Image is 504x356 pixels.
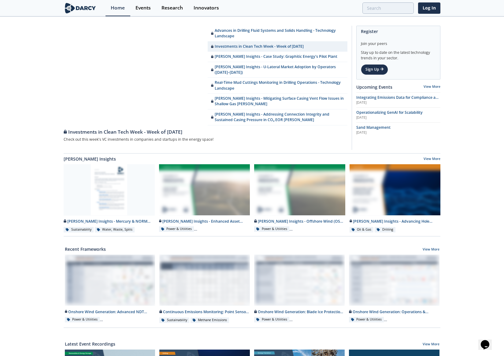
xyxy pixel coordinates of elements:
div: Continuous Emissions Monitoring: Point Sensor Network (PSN) - Innovator Comparison [159,309,250,315]
div: Onshore Wind Generation: Advanced NDT Inspections - Innovator Landscape [65,309,155,315]
a: Darcy Insights - Mercury & NORM Detection and Decontamination preview [PERSON_NAME] Insights - Me... [61,164,157,233]
a: View More [423,247,439,253]
div: [PERSON_NAME] Insights - Enhanced Asset Management (O&M) for Onshore Wind Farms [159,219,250,224]
div: Water, Waste, Spills [95,227,135,232]
a: Recent Frameworks [65,246,106,252]
div: Investments in Clean Tech Week - Week of [DATE] [64,128,347,136]
div: [PERSON_NAME] Insights - Advancing Hole Cleaning with Automated Cuttings Monitoring [350,219,441,224]
a: Investments in Clean Tech Week - Week of [DATE] [64,125,347,136]
a: [PERSON_NAME] Insights [64,156,116,162]
input: Advanced Search [362,2,414,14]
a: [PERSON_NAME] Insights - Mitigating Surface Casing Vent Flow Issues in Shallow Gas [PERSON_NAME] [208,94,347,109]
a: Investments in Clean Tech Week - Week of [DATE] [208,42,347,52]
span: Integrating Emissions Data for Compliance and Operational Action [356,95,440,106]
div: Power & Utilities [159,226,194,232]
div: Power & Utilities [349,317,384,322]
iframe: chat widget [478,332,498,350]
div: Methane Emissions [191,317,229,323]
a: Darcy Insights - Offshore Wind (OSW) and Networks preview [PERSON_NAME] Insights - Offshore Wind ... [252,164,347,233]
a: Log In [418,2,440,14]
a: [PERSON_NAME] Insights - U-Lateral Market Adoption by Operators ([DATE]–[DATE]) [208,62,347,78]
div: Sustainability [159,317,189,323]
div: Power & Utilities [65,317,100,322]
a: Latest Event Recordings [65,341,115,347]
span: Sand Management [356,125,391,130]
a: Integrating Emissions Data for Compliance and Operational Action [DATE] [356,95,440,105]
a: Onshore Wind Generation: Blade Ice Protection - Innovator Landscape preview Onshore Wind Generati... [252,254,347,323]
div: Onshore Wind Generation: Operations & Maintenance (O&M) - Technology Landscape [349,309,439,315]
div: Sustainability [64,227,94,232]
div: [DATE] [356,130,440,135]
img: logo-wide.svg [64,3,97,13]
div: [PERSON_NAME] Insights - Mercury & NORM Detection and [MEDICAL_DATA] [64,219,155,224]
a: Sand Management [DATE] [356,125,440,135]
div: Drilling [375,227,395,232]
div: Events [135,6,151,10]
a: Upcoming Events [356,84,392,90]
div: Onshore Wind Generation: Blade Ice Protection - Innovator Landscape [254,309,345,315]
div: Power & Utilities [254,317,289,322]
a: Operationalizing GenAI for Scalability [DATE] [356,110,440,120]
div: Research [161,6,183,10]
div: Join your peers [361,37,436,46]
a: [PERSON_NAME] Insights - Case Study: Graphitic Energy's Pilot Plant [208,52,347,62]
div: [DATE] [356,115,440,120]
a: Onshore Wind Generation: Advanced NDT Inspections - Innovator Landscape preview Onshore Wind Gene... [63,254,157,323]
a: View More [423,342,439,347]
a: View More [424,157,440,162]
a: View More [424,84,440,89]
a: Real-Time Mud Cuttings Monitoring in Drilling Operations - Technology Landscape [208,78,347,94]
a: Advances in Drilling Fluid Systems and Solids Handling - Technology Landscape [208,26,347,42]
div: Innovators [194,6,219,10]
a: Darcy Insights - Enhanced Asset Management (O&M) for Onshore Wind Farms preview [PERSON_NAME] Ins... [157,164,252,233]
div: [DATE] [356,100,440,105]
a: Onshore Wind Generation: Operations & Maintenance (O&M) - Technology Landscape preview Onshore Wi... [347,254,442,323]
div: Home [111,6,125,10]
a: Continuous Emissions Monitoring: Point Sensor Network (PSN) - Innovator Comparison preview Contin... [157,254,252,323]
a: Sign Up [361,64,388,75]
div: Stay up to date on the latest technology trends in your sector. [361,46,436,61]
a: Darcy Insights - Advancing Hole Cleaning with Automated Cuttings Monitoring preview [PERSON_NAME]... [347,164,443,233]
div: Oil & Gas [350,227,374,232]
a: [PERSON_NAME] Insights - Addressing Connection Integrity and Sustained Casing Pressure in CO₂ EOR... [208,109,347,125]
div: Check out this week's VC investments in companies and startups in the energy space! [64,136,347,143]
div: Power & Utilities [254,226,289,232]
span: Operationalizing GenAI for Scalability [356,110,423,115]
div: Register [361,26,436,37]
div: [PERSON_NAME] Insights - Offshore Wind (OSW) and Networks [254,219,345,224]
